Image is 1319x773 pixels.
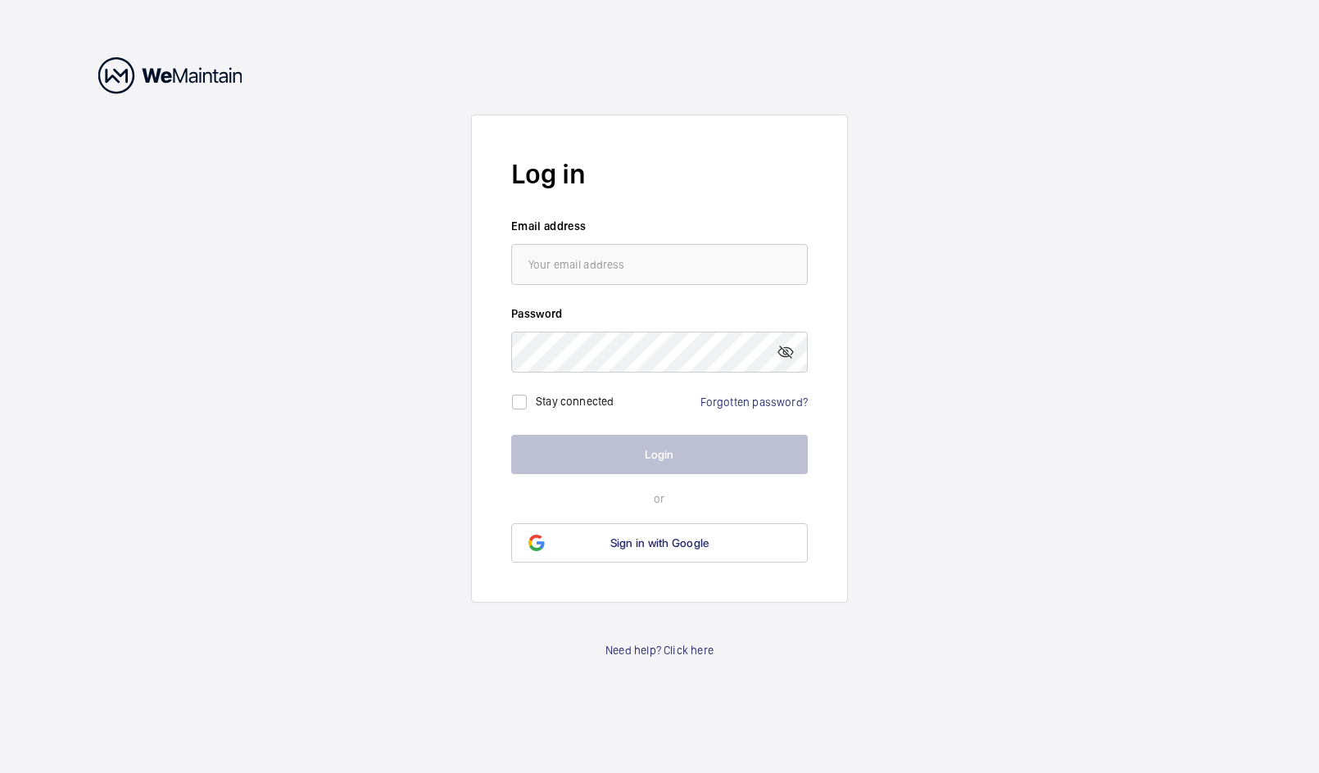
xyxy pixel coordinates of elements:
label: Stay connected [536,395,614,408]
p: or [511,490,808,507]
a: Need help? Click here [605,642,714,658]
h2: Log in [511,155,808,193]
input: Your email address [511,244,808,285]
button: Login [511,435,808,474]
label: Password [511,305,808,322]
label: Email address [511,218,808,234]
span: Sign in with Google [610,536,709,549]
a: Forgotten password? [700,396,808,409]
